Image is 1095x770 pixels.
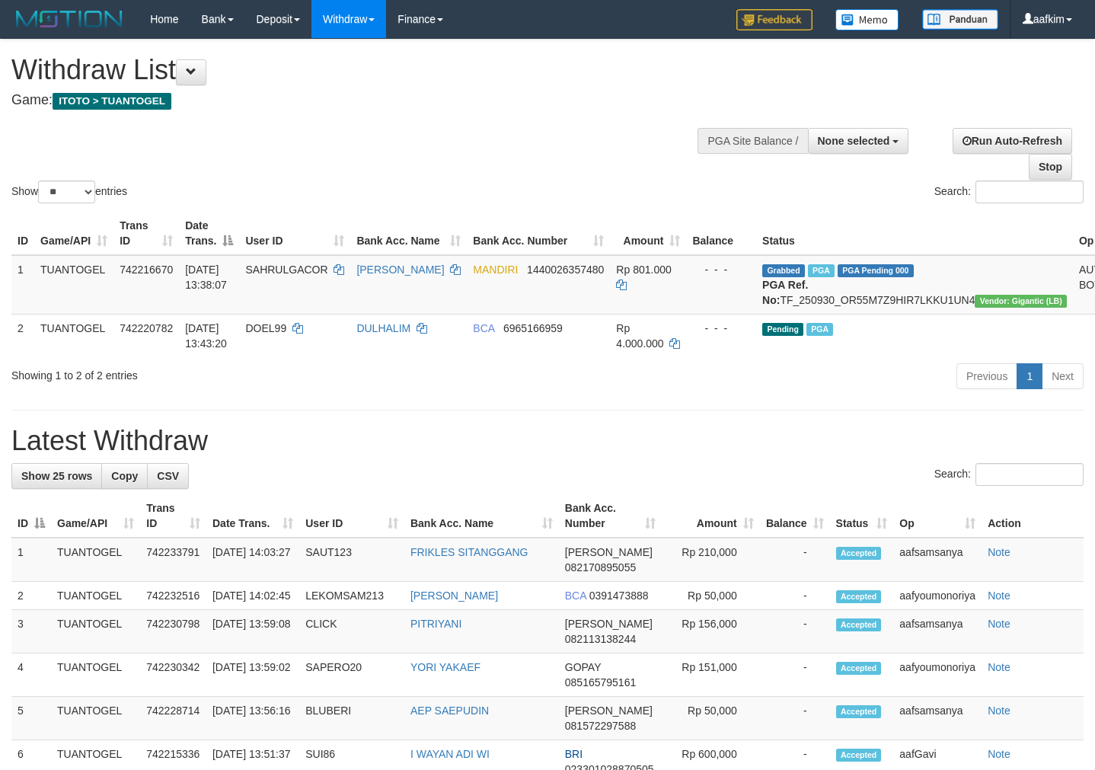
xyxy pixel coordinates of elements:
[565,618,653,630] span: [PERSON_NAME]
[11,426,1084,456] h1: Latest Withdraw
[120,264,173,276] span: 742216670
[473,264,518,276] span: MANDIRI
[51,610,140,653] td: TUANTOGEL
[140,653,206,697] td: 742230342
[893,697,982,740] td: aafsamsanya
[934,181,1084,203] label: Search:
[830,494,894,538] th: Status: activate to sort column ascending
[206,538,299,582] td: [DATE] 14:03:27
[11,314,34,357] td: 2
[589,589,649,602] span: Copy 0391473888 to clipboard
[565,661,601,673] span: GOPAY
[51,494,140,538] th: Game/API: activate to sort column ascending
[692,321,750,336] div: - - -
[893,582,982,610] td: aafyoumonoriya
[760,494,830,538] th: Balance: activate to sort column ascending
[11,55,715,85] h1: Withdraw List
[410,705,489,717] a: AEP SAEPUDIN
[1029,154,1072,180] a: Stop
[836,590,882,603] span: Accepted
[953,128,1072,154] a: Run Auto-Refresh
[616,322,663,350] span: Rp 4.000.000
[762,323,803,336] span: Pending
[299,538,404,582] td: SAUT123
[836,662,882,675] span: Accepted
[11,8,127,30] img: MOTION_logo.png
[140,610,206,653] td: 742230798
[616,264,671,276] span: Rp 801.000
[147,463,189,489] a: CSV
[818,135,890,147] span: None selected
[111,470,138,482] span: Copy
[185,264,227,291] span: [DATE] 13:38:07
[467,212,610,255] th: Bank Acc. Number: activate to sort column ascending
[11,181,127,203] label: Show entries
[808,264,835,277] span: Marked by aafGavi
[565,705,653,717] span: [PERSON_NAME]
[11,93,715,108] h4: Game:
[893,653,982,697] td: aafyoumonoriya
[893,538,982,582] td: aafsamsanya
[185,322,227,350] span: [DATE] 13:43:20
[922,9,998,30] img: panduan.png
[692,262,750,277] div: - - -
[565,676,636,689] span: Copy 085165795161 to clipboard
[206,610,299,653] td: [DATE] 13:59:08
[350,212,467,255] th: Bank Acc. Name: activate to sort column ascending
[975,181,1084,203] input: Search:
[11,697,51,740] td: 5
[527,264,604,276] span: Copy 1440026357480 to clipboard
[956,363,1017,389] a: Previous
[140,494,206,538] th: Trans ID: activate to sort column ascending
[410,546,528,558] a: FRIKLES SITANGGANG
[565,561,636,574] span: Copy 082170895055 to clipboard
[404,494,559,538] th: Bank Acc. Name: activate to sort column ascending
[11,255,34,315] td: 1
[245,264,327,276] span: SAHRULGACOR
[473,322,494,334] span: BCA
[11,653,51,697] td: 4
[760,610,830,653] td: -
[51,538,140,582] td: TUANTOGEL
[11,463,102,489] a: Show 25 rows
[410,589,498,602] a: [PERSON_NAME]
[662,697,760,740] td: Rp 50,000
[140,697,206,740] td: 742228714
[762,264,805,277] span: Grabbed
[565,748,583,760] span: BRI
[762,279,808,306] b: PGA Ref. No:
[410,661,480,673] a: YORI YAKAEF
[988,589,1010,602] a: Note
[157,470,179,482] span: CSV
[893,610,982,653] td: aafsamsanya
[975,463,1084,486] input: Search:
[756,255,1073,315] td: TF_250930_OR55M7Z9HIR7LKKU1UN4
[11,362,445,383] div: Showing 1 to 2 of 2 entries
[206,494,299,538] th: Date Trans.: activate to sort column ascending
[1042,363,1084,389] a: Next
[760,697,830,740] td: -
[140,538,206,582] td: 742233791
[410,748,490,760] a: I WAYAN ADI WI
[565,720,636,732] span: Copy 081572297588 to clipboard
[356,322,410,334] a: DULHALIM
[299,494,404,538] th: User ID: activate to sort column ascending
[11,610,51,653] td: 3
[299,582,404,610] td: LEKOMSAM213
[239,212,350,255] th: User ID: activate to sort column ascending
[206,582,299,610] td: [DATE] 14:02:45
[120,322,173,334] span: 742220782
[21,470,92,482] span: Show 25 rows
[1017,363,1042,389] a: 1
[662,538,760,582] td: Rp 210,000
[836,749,882,762] span: Accepted
[113,212,179,255] th: Trans ID: activate to sort column ascending
[988,705,1010,717] a: Note
[51,653,140,697] td: TUANTOGEL
[38,181,95,203] select: Showentries
[11,538,51,582] td: 1
[836,618,882,631] span: Accepted
[835,9,899,30] img: Button%20Memo.svg
[662,494,760,538] th: Amount: activate to sort column ascending
[988,618,1010,630] a: Note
